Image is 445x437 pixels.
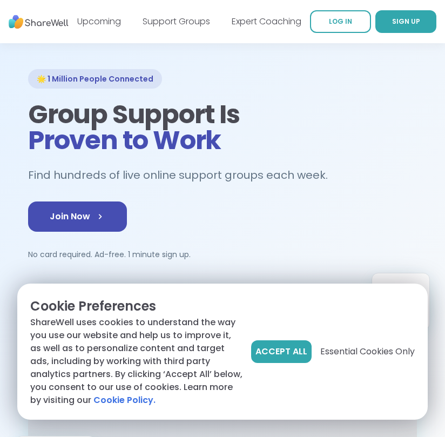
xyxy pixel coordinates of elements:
span: LOG IN [329,17,352,26]
span: Accept All [255,345,307,358]
a: SIGN UP [375,10,436,33]
button: Accept All [251,340,312,363]
span: Join Now [50,210,105,223]
div: 🌟 1 Million People Connected [28,69,162,89]
div: Free [381,281,421,299]
a: Join Now [28,201,127,232]
span: SIGN UP [392,17,420,26]
span: Proven to Work [28,122,221,158]
h2: Find hundreds of live online support groups each week. [28,166,339,184]
p: ShareWell uses cookies to understand the way you use our website and help us to improve it, as we... [30,316,242,407]
a: Support Groups [143,15,210,28]
a: Expert Coaching [232,15,301,28]
p: Cookie Preferences [30,297,242,316]
a: Cookie Policy. [93,394,156,407]
h1: Group Support Is [28,102,417,153]
p: No card required. Ad-free. 1 minute sign up. [28,249,417,260]
a: LOG IN [310,10,371,33]
a: Upcoming [77,15,121,28]
img: ShareWell Nav Logo [9,7,69,37]
span: Essential Cookies Only [320,345,415,358]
